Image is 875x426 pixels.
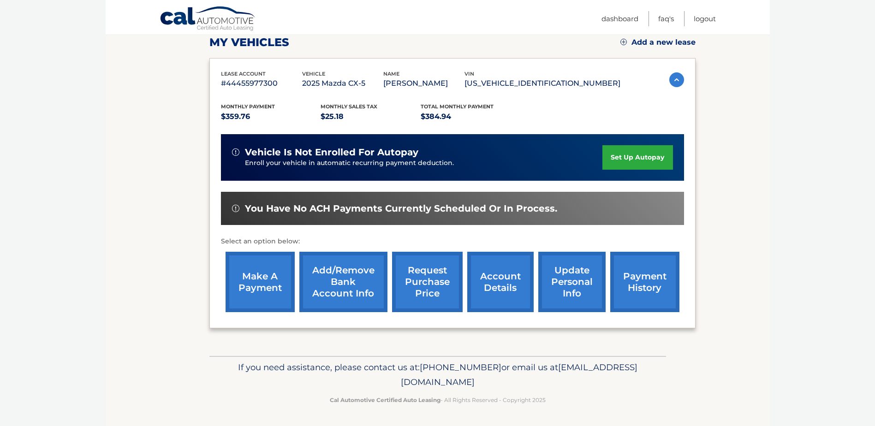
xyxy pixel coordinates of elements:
a: update personal info [538,252,606,312]
a: Logout [694,11,716,26]
span: [EMAIL_ADDRESS][DOMAIN_NAME] [401,362,637,387]
p: [PERSON_NAME] [383,77,464,90]
p: [US_VEHICLE_IDENTIFICATION_NUMBER] [464,77,620,90]
a: account details [467,252,534,312]
p: $25.18 [321,110,421,123]
p: $384.94 [421,110,521,123]
img: alert-white.svg [232,148,239,156]
span: vehicle [302,71,325,77]
span: [PHONE_NUMBER] [420,362,501,373]
strong: Cal Automotive Certified Auto Leasing [330,396,440,403]
span: You have no ACH payments currently scheduled or in process. [245,203,557,214]
span: vin [464,71,474,77]
span: name [383,71,399,77]
img: accordion-active.svg [669,72,684,87]
p: Select an option below: [221,236,684,247]
a: request purchase price [392,252,463,312]
span: Monthly Payment [221,103,275,110]
a: Cal Automotive [160,6,256,33]
a: make a payment [226,252,295,312]
a: Add a new lease [620,38,696,47]
a: FAQ's [658,11,674,26]
p: $359.76 [221,110,321,123]
a: payment history [610,252,679,312]
img: add.svg [620,39,627,45]
span: vehicle is not enrolled for autopay [245,147,418,158]
p: #44455977300 [221,77,302,90]
a: Dashboard [601,11,638,26]
span: Total Monthly Payment [421,103,494,110]
span: Monthly sales Tax [321,103,377,110]
p: If you need assistance, please contact us at: or email us at [215,360,660,390]
span: lease account [221,71,266,77]
p: - All Rights Reserved - Copyright 2025 [215,395,660,405]
img: alert-white.svg [232,205,239,212]
p: Enroll your vehicle in automatic recurring payment deduction. [245,158,603,168]
h2: my vehicles [209,35,289,49]
a: set up autopay [602,145,673,170]
p: 2025 Mazda CX-5 [302,77,383,90]
a: Add/Remove bank account info [299,252,387,312]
